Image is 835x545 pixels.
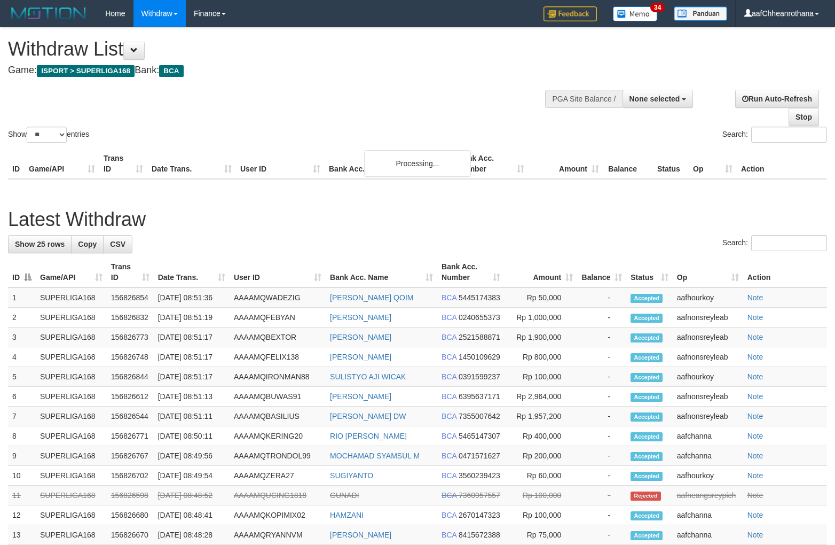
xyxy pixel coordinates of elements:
[107,525,154,545] td: 156826670
[747,372,763,381] a: Note
[459,293,500,302] span: Copy 5445174383 to clipboard
[107,387,154,407] td: 156826612
[442,333,456,341] span: BCA
[459,451,500,460] span: Copy 0471571627 to clipboard
[577,505,626,525] td: -
[36,257,107,287] th: Game/API: activate to sort column ascending
[8,446,36,466] td: 9
[230,387,326,407] td: AAAAMQBUWAS91
[543,6,597,21] img: Feedback.jpg
[442,511,456,519] span: BCA
[577,308,626,328] td: -
[154,486,230,505] td: [DATE] 08:48:52
[505,486,577,505] td: Rp 100,000
[437,257,505,287] th: Bank Acc. Number: activate to sort column ascending
[505,426,577,446] td: Rp 400,000
[8,287,36,308] td: 1
[330,293,413,302] a: [PERSON_NAME] QOIM
[107,347,154,367] td: 156826748
[689,149,737,179] th: Op
[631,432,663,441] span: Accepted
[505,367,577,387] td: Rp 100,000
[107,308,154,328] td: 156826832
[107,407,154,426] td: 156826544
[747,432,763,440] a: Note
[442,313,456,322] span: BCA
[613,6,658,21] img: Button%20Memo.svg
[330,491,359,500] a: GUNADI
[673,347,743,367] td: aafnonsreyleab
[154,287,230,308] td: [DATE] 08:51:36
[147,149,236,179] th: Date Trans.
[459,313,500,322] span: Copy 0240655373 to clipboard
[99,149,147,179] th: Trans ID
[8,466,36,486] td: 10
[529,149,603,179] th: Amount
[650,3,665,12] span: 34
[631,393,663,402] span: Accepted
[673,257,743,287] th: Op: activate to sort column ascending
[36,486,107,505] td: SUPERLIGA168
[789,108,819,126] a: Stop
[722,127,827,143] label: Search:
[107,328,154,347] td: 156826773
[154,367,230,387] td: [DATE] 08:51:17
[631,294,663,303] span: Accepted
[36,287,107,308] td: SUPERLIGA168
[330,353,391,361] a: [PERSON_NAME]
[8,5,89,21] img: MOTION_logo.png
[8,127,89,143] label: Show entries
[442,451,456,460] span: BCA
[577,486,626,505] td: -
[674,6,727,21] img: panduan.png
[8,505,36,525] td: 12
[631,314,663,323] span: Accepted
[8,209,827,230] h1: Latest Withdraw
[330,451,420,460] a: MOCHAMAD SYAMSUL M
[36,387,107,407] td: SUPERLIGA168
[747,511,763,519] a: Note
[631,333,663,342] span: Accepted
[747,392,763,401] a: Note
[107,257,154,287] th: Trans ID: activate to sort column ascending
[673,426,743,446] td: aafchanna
[577,257,626,287] th: Balance: activate to sort column ascending
[747,293,763,302] a: Note
[103,235,132,253] a: CSV
[37,65,135,77] span: ISPORT > SUPERLIGA168
[747,412,763,421] a: Note
[577,446,626,466] td: -
[442,293,456,302] span: BCA
[442,471,456,480] span: BCA
[673,446,743,466] td: aafchanna
[747,531,763,539] a: Note
[577,287,626,308] td: -
[154,347,230,367] td: [DATE] 08:51:17
[8,525,36,545] td: 13
[325,149,454,179] th: Bank Acc. Name
[230,347,326,367] td: AAAAMQFELIX138
[36,505,107,525] td: SUPERLIGA168
[107,446,154,466] td: 156826767
[230,426,326,446] td: AAAAMQKERING20
[154,426,230,446] td: [DATE] 08:50:11
[747,333,763,341] a: Note
[505,505,577,525] td: Rp 100,000
[442,531,456,539] span: BCA
[154,505,230,525] td: [DATE] 08:48:41
[154,257,230,287] th: Date Trans.: activate to sort column ascending
[631,472,663,481] span: Accepted
[505,446,577,466] td: Rp 200,000
[747,451,763,460] a: Note
[8,235,72,253] a: Show 25 rows
[230,466,326,486] td: AAAAMQZERA27
[330,412,406,421] a: [PERSON_NAME] DW
[631,531,663,540] span: Accepted
[577,387,626,407] td: -
[36,367,107,387] td: SUPERLIGA168
[364,150,471,177] div: Processing...
[78,240,97,248] span: Copy
[505,407,577,426] td: Rp 1,957,200
[747,313,763,322] a: Note
[505,257,577,287] th: Amount: activate to sort column ascending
